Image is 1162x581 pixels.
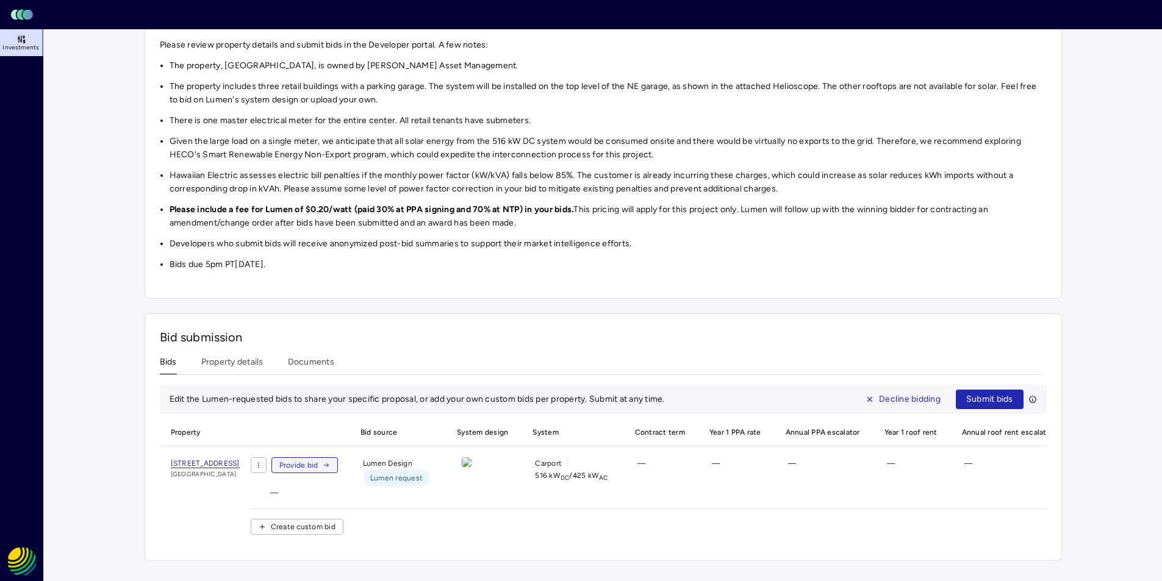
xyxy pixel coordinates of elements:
span: Bid submission [160,330,243,344]
strong: Please include a fee for Lumen of $0.20/watt (paid 30% at PPA signing and 70% at NTP) in your bids. [170,204,574,215]
sub: AC [599,474,608,482]
button: Documents [288,355,334,374]
span: [STREET_ADDRESS] [171,459,240,468]
span: Lumen request [370,472,423,484]
div: — [260,487,343,499]
p: Please review property details and submit bids in the Developer portal. A few notes: [160,38,1047,52]
a: [STREET_ADDRESS] [171,457,240,469]
button: Provide bid [271,457,339,473]
span: Contract term [628,419,692,446]
span: Year 1 PPA rate [702,419,769,446]
span: [GEOGRAPHIC_DATA] [171,469,240,479]
button: Decline bidding [855,390,951,409]
div: — [628,457,692,487]
div: Lumen Design [353,457,440,487]
li: Developers who submit bids will receive anonymized post-bid summaries to support their market int... [170,237,1047,251]
div: — [778,457,867,487]
button: Submit bids [956,390,1024,409]
li: The property, [GEOGRAPHIC_DATA], is owned by [PERSON_NAME] Asset Management. [170,59,1047,73]
li: Hawaiian Electric assesses electric bill penalties if the monthly power factor (kW/kVA) falls bel... [170,169,1047,196]
span: Carport [535,457,562,469]
img: view [462,457,472,467]
span: Submit bids [966,393,1013,406]
span: Year 1 roof rent [877,419,945,446]
span: 516 kW / 425 kW [535,469,608,482]
span: Edit the Lumen-requested bids to share your specific proposal, or add your own custom bids per pr... [170,394,665,404]
span: Property [160,419,251,446]
span: Provide bid [279,459,318,471]
sub: DC [561,474,570,482]
img: REC Solar [7,547,37,576]
span: Investments [2,44,39,51]
li: This pricing will apply for this project only. Lumen will follow up with the winning bidder for c... [170,203,1047,230]
li: There is one master electrical meter for the entire center. All retail tenants have submeters. [170,114,1047,127]
span: Bid source [353,419,440,446]
div: — [702,457,769,487]
button: Bids [160,355,177,374]
span: System design [450,419,515,446]
span: System [525,419,617,446]
span: Create custom bid [271,521,335,533]
span: Annual roof rent escalator [955,419,1061,446]
li: Bids due 5pm PT[DATE]. [170,258,1047,271]
div: — [955,457,1061,487]
div: — [877,457,945,487]
li: The property includes three retail buildings with a parking garage. The system will be installed ... [170,80,1047,107]
span: Annual PPA escalator [778,419,867,446]
li: Given the large load on a single meter, we anticipate that all solar energy from the 516 kW DC sy... [170,135,1047,162]
span: Decline bidding [879,393,941,406]
button: Create custom bid [251,519,343,535]
button: Property details [201,355,264,374]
